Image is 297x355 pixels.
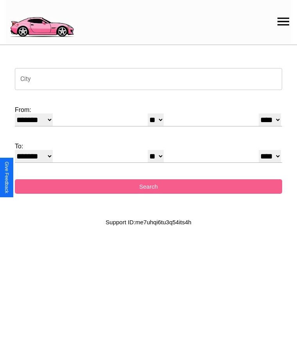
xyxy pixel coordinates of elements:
p: Support ID: me7uhqi6tu3q54its4h [106,217,191,227]
label: From: [15,106,282,114]
img: logo [6,4,77,39]
button: Search [15,179,282,194]
div: Give Feedback [4,162,9,193]
label: To: [15,143,282,150]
